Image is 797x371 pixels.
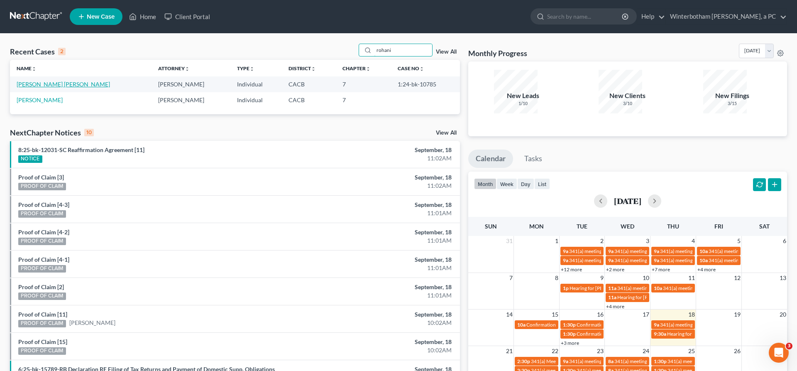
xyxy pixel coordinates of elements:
span: 1:30p [563,322,576,328]
span: Mon [529,223,544,230]
td: 1:24-bk-10785 [391,76,460,92]
span: 341(a) meeting for [PERSON_NAME] [667,358,748,364]
span: 341(a) meeting for [PERSON_NAME] and [PERSON_NAME] [617,285,746,291]
a: Chapterunfold_more [342,65,371,71]
span: 10a [517,322,526,328]
span: Hearing for [PERSON_NAME] and [PERSON_NAME] [667,331,781,337]
button: list [534,178,550,189]
a: +4 more [697,266,716,273]
span: 11a [608,285,616,291]
a: Proof of Claim [4-2] [18,228,69,236]
a: View All [436,49,457,55]
span: 9a [654,257,659,263]
a: Proof of Claim [15] [18,338,67,345]
a: Calendar [468,150,513,168]
span: 12 [733,273,741,283]
a: View All [436,130,457,136]
div: 3/15 [703,101,761,107]
a: Nameunfold_more [17,65,37,71]
a: +2 more [606,266,624,273]
div: 10:02AM [313,346,452,354]
a: Client Portal [160,9,214,24]
div: 11:01AM [313,209,452,217]
div: PROOF OF CLAIM [18,292,66,300]
span: 9a [563,248,568,254]
td: Individual [230,92,282,108]
input: Search by name... [547,9,623,24]
span: 9a [608,257,614,263]
span: 11a [608,294,616,300]
td: CACB [282,92,336,108]
div: NOTICE [18,155,42,163]
button: day [517,178,534,189]
span: New Case [87,14,115,20]
a: Proof of Claim [4-1] [18,256,69,263]
span: 17 [642,310,650,319]
a: Districtunfold_more [288,65,316,71]
a: Attorneyunfold_more [158,65,190,71]
i: unfold_more [185,66,190,71]
div: 10 [84,129,94,136]
span: Hearing for [PERSON_NAME] [617,294,682,300]
i: unfold_more [419,66,424,71]
span: 341(a) meeting for [PERSON_NAME] [PERSON_NAME] and [PERSON_NAME] [569,248,738,254]
div: PROOF OF CLAIM [18,265,66,273]
a: [PERSON_NAME] [17,96,63,103]
span: 9a [563,257,568,263]
span: 19 [733,310,741,319]
div: New Clients [599,91,657,101]
span: 31 [505,236,513,246]
span: 341(a) meeting for [PERSON_NAME] [614,248,694,254]
span: 9:30a [654,331,666,337]
div: 1/10 [494,101,552,107]
span: Wed [621,223,634,230]
a: Tasks [517,150,550,168]
span: 9 [599,273,604,283]
span: 341(a) meeting for [PERSON_NAME] [660,257,740,263]
span: 10a [699,248,708,254]
span: 2 [599,236,604,246]
a: +4 more [606,303,624,310]
span: 10a [699,257,708,263]
div: PROOF OF CLAIM [18,347,66,355]
span: Thu [667,223,679,230]
span: Tue [577,223,587,230]
div: September, 18 [313,228,452,236]
span: 2:30p [517,358,530,364]
span: 1:30p [654,358,667,364]
a: 8:25-bk-12031-SC Reaffirmation Agreement [11] [18,146,144,153]
div: Recent Cases [10,47,66,57]
span: 3 [786,343,792,349]
span: 1 [554,236,559,246]
span: 4 [691,236,696,246]
div: 11:02AM [313,182,452,190]
td: [PERSON_NAME] [152,76,230,92]
span: 22 [551,346,559,356]
span: 24 [642,346,650,356]
a: Help [637,9,665,24]
span: 10 [642,273,650,283]
span: Fri [714,223,723,230]
a: Home [125,9,160,24]
a: Proof of Claim [3] [18,174,64,181]
h2: [DATE] [614,197,641,205]
div: NextChapter Notices [10,128,94,138]
span: Confirmation hearing for [PERSON_NAME] and [PERSON_NAME] [PERSON_NAME] [577,322,760,328]
div: September, 18 [313,173,452,182]
div: 11:01AM [313,236,452,245]
div: September, 18 [313,201,452,209]
div: 11:01AM [313,264,452,272]
span: 14 [505,310,513,319]
div: September, 18 [313,256,452,264]
span: 5 [736,236,741,246]
div: PROOF OF CLAIM [18,238,66,245]
span: 9a [654,322,659,328]
div: September, 18 [313,283,452,291]
span: 26 [733,346,741,356]
span: 8 [554,273,559,283]
span: 9a [563,358,568,364]
span: 15 [551,310,559,319]
div: 10:02AM [313,319,452,327]
div: September, 18 [313,338,452,346]
div: New Leads [494,91,552,101]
